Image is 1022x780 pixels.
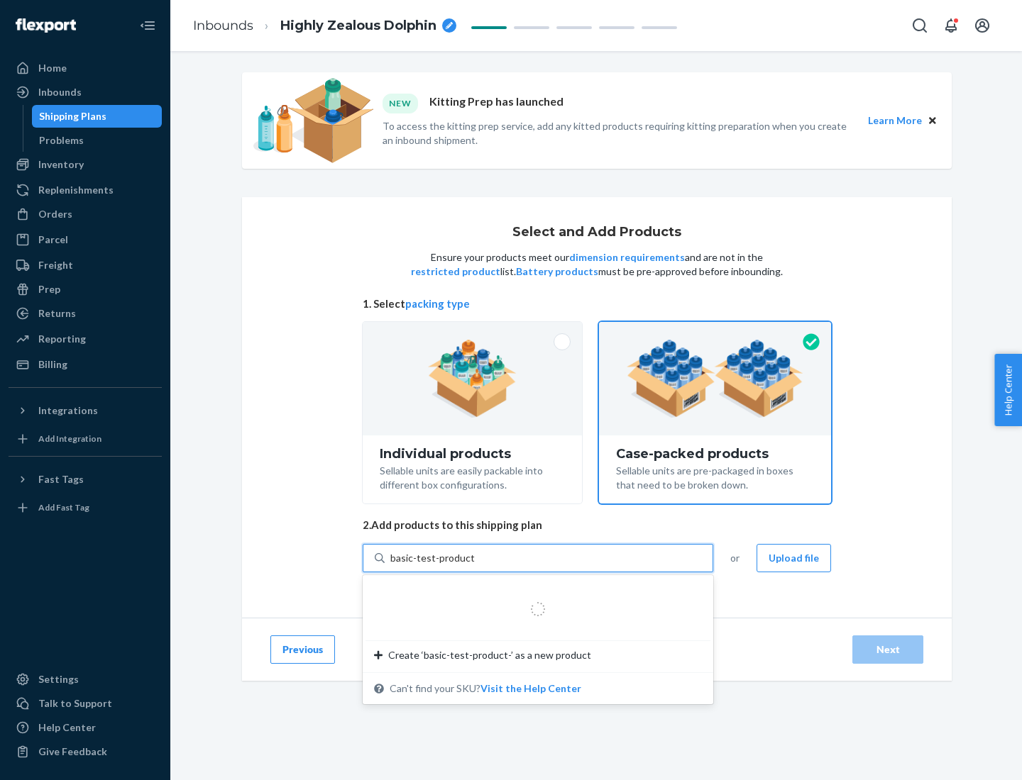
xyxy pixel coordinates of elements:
[9,496,162,519] a: Add Fast Tag
[38,233,68,247] div: Parcel
[388,648,591,662] span: Create ‘basic-test-product-’ as a new product
[9,468,162,491] button: Fast Tags
[133,11,162,40] button: Close Navigation
[9,302,162,325] a: Returns
[9,81,162,104] a: Inbounds
[38,306,76,321] div: Returns
[906,11,934,40] button: Open Search Box
[516,264,598,279] button: Battery products
[480,681,581,696] button: Create ‘basic-test-product-’ as a new productCan't find your SKU?
[38,332,86,346] div: Reporting
[38,472,84,486] div: Fast Tags
[363,296,831,311] span: 1. Select
[410,250,784,279] p: Ensure your products meet our and are not in the list. must be pre-approved before inbounding.
[363,518,831,533] span: 2. Add products to this shipping plan
[925,113,940,128] button: Close
[193,18,253,33] a: Inbounds
[512,225,681,240] h1: Select and Add Products
[9,740,162,763] button: Give Feedback
[380,447,565,461] div: Individual products
[428,340,517,418] img: individual-pack.facf35554cb0f1810c75b2bd6df2d64e.png
[616,461,814,492] div: Sellable units are pre-packaged in boxes that need to be broken down.
[9,179,162,201] a: Replenishments
[9,692,162,715] a: Talk to Support
[616,447,814,461] div: Case-packed products
[16,18,76,33] img: Flexport logo
[280,17,436,35] span: Highly Zealous Dolphin
[868,113,922,128] button: Learn More
[38,672,79,686] div: Settings
[429,94,564,113] p: Kitting Prep has launched
[38,403,98,418] div: Integrations
[182,5,468,47] ol: breadcrumbs
[994,354,1022,426] button: Help Center
[730,551,740,565] span: or
[38,258,73,272] div: Freight
[38,433,101,445] div: Add Integration
[38,696,112,711] div: Talk to Support
[390,681,581,696] span: Can't find your SKU?
[38,357,67,372] div: Billing
[9,203,162,225] a: Orders
[9,228,162,251] a: Parcel
[38,501,89,513] div: Add Fast Tag
[9,399,162,422] button: Integrations
[937,11,965,40] button: Open notifications
[569,250,685,264] button: dimension requirements
[38,183,114,197] div: Replenishments
[9,716,162,739] a: Help Center
[9,153,162,176] a: Inventory
[38,85,82,99] div: Inbounds
[9,428,162,450] a: Add Integration
[38,282,60,296] div: Prep
[9,278,162,301] a: Prep
[38,745,107,759] div: Give Feedback
[864,642,911,657] div: Next
[405,296,470,311] button: packing type
[9,353,162,376] a: Billing
[383,119,855,147] p: To access the kitting prep service, add any kitted products requiring kitting preparation when yo...
[380,461,565,492] div: Sellable units are easily packable into different box configurations.
[627,340,803,418] img: case-pack.59cecea509d18c883b923b81aeac6d0b.png
[38,61,67,75] div: Home
[38,207,72,221] div: Orders
[9,57,162,79] a: Home
[9,668,162,691] a: Settings
[757,544,831,572] button: Upload file
[270,635,335,664] button: Previous
[39,133,84,147] div: Problems
[38,157,84,172] div: Inventory
[383,94,418,113] div: NEW
[411,264,500,279] button: restricted product
[968,11,996,40] button: Open account menu
[9,254,162,277] a: Freight
[32,105,163,128] a: Shipping Plans
[9,328,162,350] a: Reporting
[390,551,476,565] input: Create ‘basic-test-product-’ as a new productCan't find your SKU?Visit the Help Center
[32,129,163,152] a: Problems
[38,720,96,735] div: Help Center
[852,635,923,664] button: Next
[39,109,106,123] div: Shipping Plans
